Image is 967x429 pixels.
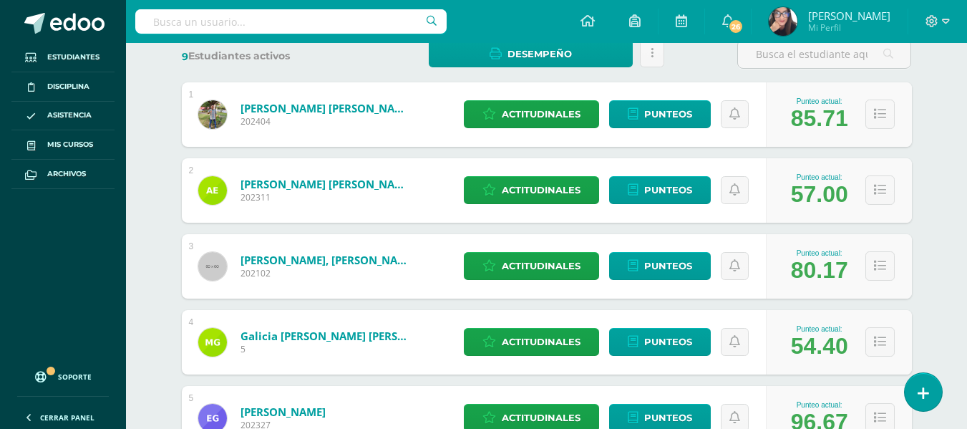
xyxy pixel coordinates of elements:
span: Estudiantes [47,52,99,63]
span: Mi Perfil [808,21,890,34]
div: 85.71 [791,105,848,132]
a: Actitudinales [464,328,599,356]
span: Archivos [47,168,86,180]
a: [PERSON_NAME], [PERSON_NAME] [240,253,412,267]
span: 202102 [240,267,412,279]
div: Punteo actual: [791,173,848,181]
div: Punteo actual: [791,97,848,105]
label: Estudiantes activos [182,49,356,63]
span: Actitudinales [502,177,580,203]
img: 6227beb036c79a4ffbbc4e73dc608c0f.png [198,176,227,205]
div: Punteo actual: [791,401,848,409]
div: 57.00 [791,181,848,208]
span: 202311 [240,191,412,203]
span: Punteos [644,101,692,127]
span: Desempeño [507,41,572,67]
input: Busca el estudiante aquí... [738,40,910,68]
span: Actitudinales [502,101,580,127]
img: 90687e3315a47c6165fc678089175128.png [198,100,227,129]
a: Disciplina [11,72,115,102]
div: 2 [189,165,194,175]
a: [PERSON_NAME] [240,405,326,419]
span: 5 [240,343,412,355]
a: Soporte [17,357,109,392]
div: 3 [189,241,194,251]
div: 80.17 [791,257,848,284]
a: Mis cursos [11,130,115,160]
a: Punteos [609,100,711,128]
a: Actitudinales [464,252,599,280]
input: Busca un usuario... [135,9,447,34]
a: [PERSON_NAME] [PERSON_NAME] [240,177,412,191]
div: 54.40 [791,333,848,360]
span: 202404 [240,115,412,127]
a: Punteos [609,252,711,280]
span: Cerrar panel [40,413,94,423]
img: 0717fd93c389186c2b4318469d073e51.png [198,328,227,357]
a: Asistencia [11,102,115,131]
a: Punteos [609,328,711,356]
div: Punteo actual: [791,249,848,257]
span: [PERSON_NAME] [808,9,890,23]
img: a4949280c3544943337a6bdfbeb60e76.png [769,7,797,36]
span: Actitudinales [502,329,580,355]
span: Punteos [644,253,692,279]
span: Actitudinales [502,253,580,279]
a: Archivos [11,160,115,189]
div: 1 [189,90,194,100]
a: Galicia [PERSON_NAME] [PERSON_NAME] [240,329,412,343]
div: 5 [189,393,194,403]
span: Soporte [58,372,92,382]
span: Punteos [644,177,692,203]
a: [PERSON_NAME] [PERSON_NAME] [240,101,412,115]
img: 60x60 [198,252,227,281]
span: Mis cursos [47,139,93,150]
span: Asistencia [47,110,92,121]
span: Disciplina [47,81,89,92]
span: 9 [182,50,188,63]
a: Actitudinales [464,176,599,204]
div: 4 [189,317,194,327]
a: Desempeño [429,39,633,67]
a: Estudiantes [11,43,115,72]
a: Actitudinales [464,100,599,128]
div: Punteo actual: [791,325,848,333]
span: Punteos [644,329,692,355]
a: Punteos [609,176,711,204]
span: 26 [728,19,744,34]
